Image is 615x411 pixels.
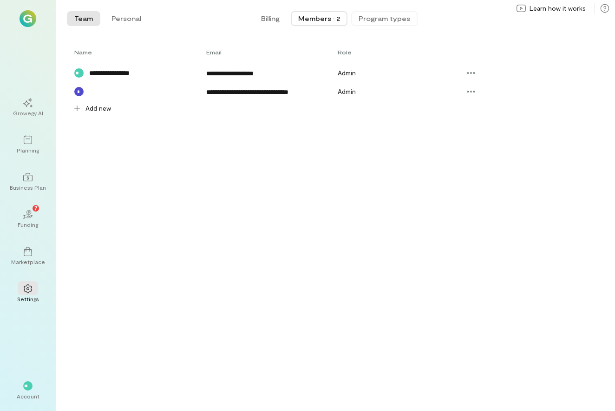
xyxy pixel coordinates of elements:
div: Settings [17,295,39,303]
div: Marketplace [11,258,45,265]
a: Growegy AI [11,91,45,124]
div: Members · 2 [298,14,340,23]
div: Toggle SortBy [74,48,206,56]
span: Admin [338,69,356,77]
span: Admin [338,87,356,95]
a: Planning [11,128,45,161]
div: Growegy AI [13,109,43,117]
span: Name [74,48,92,56]
div: Business Plan [10,184,46,191]
span: Learn how it works [530,4,586,13]
div: Funding [18,221,38,228]
div: Planning [17,146,39,154]
button: Billing [254,11,287,26]
button: Program types [351,11,418,26]
span: Billing [261,14,280,23]
button: Team [67,11,100,26]
button: Personal [104,11,149,26]
span: 7 [34,204,38,212]
span: Role [338,49,352,55]
a: Settings [11,277,45,310]
a: Business Plan [11,165,45,199]
a: Marketplace [11,239,45,273]
div: Toggle SortBy [206,48,338,56]
span: Email [206,48,222,56]
button: Members · 2 [291,11,347,26]
span: Add new [85,104,111,113]
a: Funding [11,202,45,236]
div: Account [17,392,39,400]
